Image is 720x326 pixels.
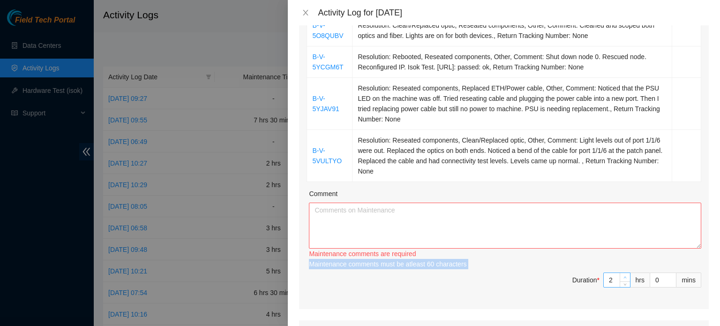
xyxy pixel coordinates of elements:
div: Maintenance comments are required [309,249,701,259]
div: mins [676,273,701,288]
span: Increase Value [620,273,630,281]
textarea: Comment [309,203,701,249]
div: Maintenance comments must be atleast 60 characters [309,259,701,269]
span: down [622,281,628,287]
a: B-V-5YCGM6T [312,53,343,71]
span: close [302,9,309,16]
label: Comment [309,189,337,199]
td: Resolution: Clean/Replaced optic, Reseated components, Other, Comment: Cleaned and scoped both op... [352,15,672,46]
td: Resolution: Reseated components, Clean/Replaced optic, Other, Comment: Light levels out of port 1... [352,130,672,182]
div: hrs [630,273,650,288]
span: Decrease Value [620,281,630,287]
a: B-V-5VULTYO [312,147,342,165]
a: B-V-5YJAV91 [312,95,339,113]
button: Close [299,8,312,17]
div: Activity Log for [DATE] [318,8,709,18]
td: Resolution: Reseated components, Replaced ETH/Power cable, Other, Comment: Noticed that the PSU L... [352,78,672,130]
span: up [622,275,628,281]
td: Resolution: Rebooted, Reseated components, Other, Comment: Shut down node 0. Rescued node. Reconf... [352,46,672,78]
div: Duration [572,275,600,285]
